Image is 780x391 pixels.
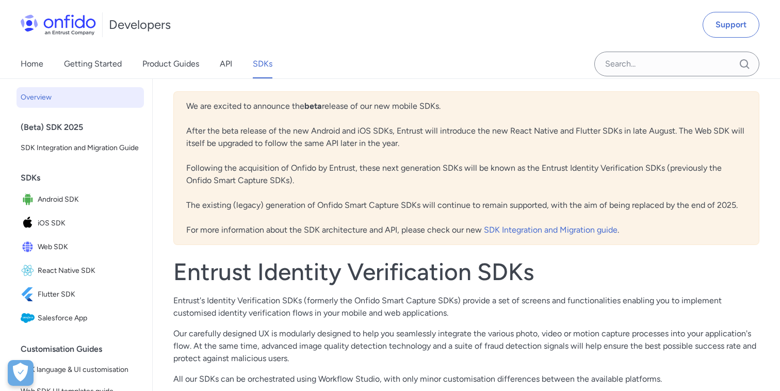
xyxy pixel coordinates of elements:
[21,14,96,35] img: Onfido Logo
[21,192,38,207] img: IconAndroid SDK
[17,360,144,380] a: SDK language & UI customisation
[21,216,38,231] img: IconiOS SDK
[594,52,759,76] input: Onfido search input field
[17,236,144,258] a: IconWeb SDKWeb SDK
[21,287,38,302] img: IconFlutter SDK
[173,328,759,365] p: Our carefully designed UX is modularly designed to help you seamlessly integrate the various phot...
[17,188,144,211] a: IconAndroid SDKAndroid SDK
[173,373,759,385] p: All our SDKs can be orchestrated using Workflow Studio, with only minor customisation differences...
[21,364,140,376] span: SDK language & UI customisation
[703,12,759,38] a: Support
[38,192,140,207] span: Android SDK
[484,225,618,235] a: SDK Integration and Migration guide
[173,91,759,245] div: We are excited to announce the release of our new mobile SDKs. After the beta release of the new ...
[253,50,272,78] a: SDKs
[21,168,148,188] div: SDKs
[38,311,140,325] span: Salesforce App
[17,212,144,235] a: IconiOS SDKiOS SDK
[21,264,38,278] img: IconReact Native SDK
[38,264,140,278] span: React Native SDK
[21,91,140,104] span: Overview
[173,257,759,286] h1: Entrust Identity Verification SDKs
[304,101,322,111] b: beta
[38,216,140,231] span: iOS SDK
[64,50,122,78] a: Getting Started
[220,50,232,78] a: API
[38,287,140,302] span: Flutter SDK
[8,360,34,386] div: Cookie Preferences
[21,311,38,325] img: IconSalesforce App
[17,283,144,306] a: IconFlutter SDKFlutter SDK
[17,87,144,108] a: Overview
[109,17,171,33] h1: Developers
[21,240,38,254] img: IconWeb SDK
[21,339,148,360] div: Customisation Guides
[17,259,144,282] a: IconReact Native SDKReact Native SDK
[21,117,148,138] div: (Beta) SDK 2025
[21,142,140,154] span: SDK Integration and Migration Guide
[38,240,140,254] span: Web SDK
[142,50,199,78] a: Product Guides
[17,307,144,330] a: IconSalesforce AppSalesforce App
[173,295,759,319] p: Entrust's Identity Verification SDKs (formerly the Onfido Smart Capture SDKs) provide a set of sc...
[17,138,144,158] a: SDK Integration and Migration Guide
[21,50,43,78] a: Home
[8,360,34,386] button: Open Preferences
